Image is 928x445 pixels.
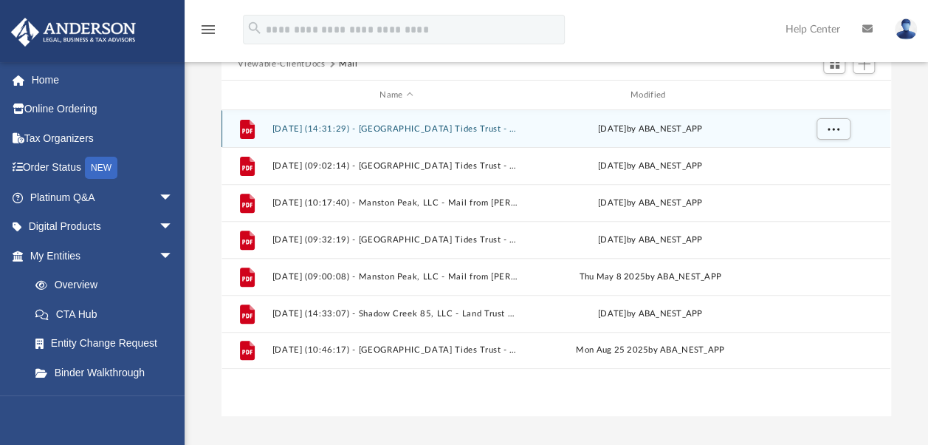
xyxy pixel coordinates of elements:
[526,123,774,136] div: [DATE] by ABA_NEST_APP
[526,160,774,173] div: [DATE] by ABA_NEST_APP
[199,21,217,38] i: menu
[85,157,117,179] div: NEW
[21,299,196,329] a: CTA Hub
[7,18,140,47] img: Anderson Advisors Platinum Portal
[272,124,520,134] button: [DATE] (14:31:29) - [GEOGRAPHIC_DATA] Tides Trust - Land Trust Documents.pdf
[272,272,520,282] button: [DATE] (09:00:08) - Manston Peak, LLC - Mail from [PERSON_NAME].pdf
[339,58,358,71] button: Mail
[272,89,520,102] div: Name
[526,197,774,210] div: [DATE] by ABA_NEST_APP
[10,183,196,212] a: Platinum Q&Aarrow_drop_down
[238,58,325,71] button: Viewable-ClientDocs
[526,271,774,284] div: Thu May 8 2025 by ABA_NEST_APP
[21,387,188,417] a: My Blueprint
[10,241,196,271] a: My Entitiesarrow_drop_down
[272,345,520,355] button: [DATE] (10:46:17) - [GEOGRAPHIC_DATA] Tides Trust - Land Trust Documents from Brevard County Taxi...
[526,308,774,321] div: [DATE] by ABA_NEST_APP
[10,123,196,153] a: Tax Organizers
[817,118,850,140] button: More options
[823,54,845,75] button: Switch to Grid View
[21,358,196,387] a: Binder Walkthrough
[272,309,520,319] button: [DATE] (14:33:07) - Shadow Creek 85, LLC - Land Trust Documents from [PERSON_NAME].pdf
[159,183,188,213] span: arrow_drop_down
[10,212,196,242] a: Digital Productsarrow_drop_down
[21,271,196,300] a: Overview
[21,329,196,359] a: Entity Change Request
[199,28,217,38] a: menu
[272,235,520,245] button: [DATE] (09:32:19) - [GEOGRAPHIC_DATA] Tides Trust - Land Trust Documents from Brevard County Boar...
[526,234,774,247] div: [DATE] by ABA_NEST_APP
[272,161,520,171] button: [DATE] (09:02:14) - [GEOGRAPHIC_DATA] Tides Trust - Land Trust Documents from [PERSON_NAME], CFC ...
[221,110,890,417] div: grid
[526,89,774,102] div: Modified
[10,153,196,183] a: Order StatusNEW
[247,20,263,36] i: search
[272,198,520,208] button: [DATE] (10:17:40) - Manston Peak, LLC - Mail from [PERSON_NAME].pdf
[526,344,774,357] div: Mon Aug 25 2025 by ABA_NEST_APP
[10,95,196,124] a: Online Ordering
[10,65,196,95] a: Home
[159,241,188,271] span: arrow_drop_down
[895,18,917,40] img: User Pic
[781,89,884,102] div: id
[159,212,188,242] span: arrow_drop_down
[228,89,265,102] div: id
[853,54,875,75] button: Add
